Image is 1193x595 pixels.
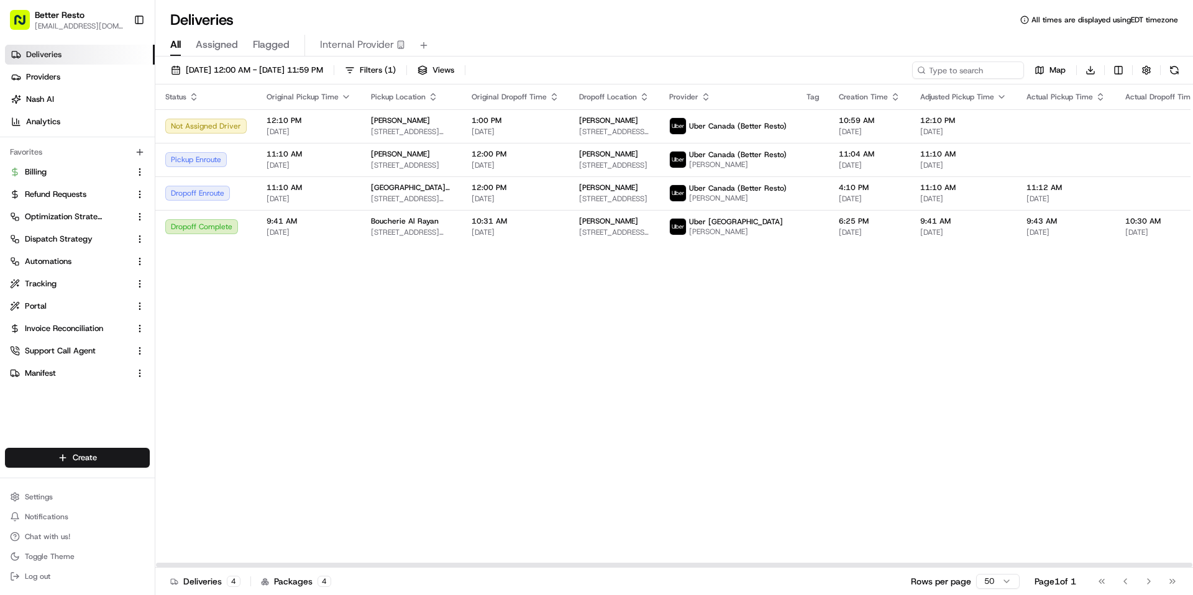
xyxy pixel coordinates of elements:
[267,116,351,125] span: 12:10 PM
[1026,183,1105,193] span: 11:12 AM
[170,10,234,30] h1: Deliveries
[472,116,559,125] span: 1:00 PM
[5,488,150,506] button: Settings
[579,92,637,102] span: Dropoff Location
[669,92,698,102] span: Provider
[689,217,783,227] span: Uber [GEOGRAPHIC_DATA]
[839,194,900,204] span: [DATE]
[472,183,559,193] span: 12:00 PM
[472,92,547,102] span: Original Dropoff Time
[25,301,47,312] span: Portal
[5,568,150,585] button: Log out
[689,121,787,131] span: Uber Canada (Better Resto)
[5,45,155,65] a: Deliveries
[10,301,130,312] a: Portal
[5,448,150,468] button: Create
[920,227,1007,237] span: [DATE]
[579,149,638,159] span: [PERSON_NAME]
[472,194,559,204] span: [DATE]
[839,227,900,237] span: [DATE]
[25,571,50,581] span: Log out
[25,211,103,222] span: Optimization Strategy
[170,37,181,52] span: All
[371,160,452,170] span: [STREET_ADDRESS]
[920,127,1007,137] span: [DATE]
[26,71,60,83] span: Providers
[5,67,155,87] a: Providers
[579,227,649,237] span: [STREET_ADDRESS][PERSON_NAME]
[10,166,130,178] a: Billing
[25,532,70,542] span: Chat with us!
[339,61,401,79] button: Filters(1)
[10,368,130,379] a: Manifest
[689,160,787,170] span: [PERSON_NAME]
[472,127,559,137] span: [DATE]
[10,323,130,334] a: Invoice Reconciliation
[920,194,1007,204] span: [DATE]
[5,296,150,316] button: Portal
[196,37,238,52] span: Assigned
[1026,216,1105,226] span: 9:43 AM
[385,65,396,76] span: ( 1 )
[5,207,150,227] button: Optimization Strategy
[689,227,783,237] span: [PERSON_NAME]
[267,194,351,204] span: [DATE]
[920,183,1007,193] span: 11:10 AM
[1026,227,1105,237] span: [DATE]
[73,452,97,463] span: Create
[839,149,900,159] span: 11:04 AM
[25,345,96,357] span: Support Call Agent
[5,508,150,525] button: Notifications
[689,183,787,193] span: Uber Canada (Better Resto)
[839,160,900,170] span: [DATE]
[186,65,323,76] span: [DATE] 12:00 AM - [DATE] 11:59 PM
[25,512,68,522] span: Notifications
[920,92,994,102] span: Adjusted Pickup Time
[25,492,53,502] span: Settings
[25,166,47,178] span: Billing
[1026,92,1093,102] span: Actual Pickup Time
[25,323,103,334] span: Invoice Reconciliation
[10,234,130,245] a: Dispatch Strategy
[253,37,290,52] span: Flagged
[25,189,86,200] span: Refund Requests
[579,127,649,137] span: [STREET_ADDRESS][PERSON_NAME]
[10,189,130,200] a: Refund Requests
[920,160,1007,170] span: [DATE]
[839,216,900,226] span: 6:25 PM
[267,127,351,137] span: [DATE]
[920,116,1007,125] span: 12:10 PM
[165,92,186,102] span: Status
[920,216,1007,226] span: 9:41 AM
[670,118,686,134] img: uber-new-logo.jpeg
[371,116,430,125] span: [PERSON_NAME]
[25,234,93,245] span: Dispatch Strategy
[5,548,150,565] button: Toggle Theme
[267,216,351,226] span: 9:41 AM
[1049,65,1066,76] span: Map
[318,576,331,587] div: 4
[5,184,150,204] button: Refund Requests
[26,94,54,105] span: Nash AI
[371,227,452,237] span: [STREET_ADDRESS][PERSON_NAME]
[472,216,559,226] span: 10:31 AM
[267,227,351,237] span: [DATE]
[5,162,150,182] button: Billing
[170,575,240,588] div: Deliveries
[670,219,686,235] img: uber-new-logo.jpeg
[25,368,56,379] span: Manifest
[267,92,339,102] span: Original Pickup Time
[5,319,150,338] button: Invoice Reconciliation
[261,575,331,588] div: Packages
[10,256,130,267] a: Automations
[5,5,129,35] button: Better Resto[EMAIL_ADDRESS][DOMAIN_NAME]
[267,183,351,193] span: 11:10 AM
[472,149,559,159] span: 12:00 PM
[579,194,649,204] span: [STREET_ADDRESS]
[579,216,638,226] span: [PERSON_NAME]
[267,160,351,170] span: [DATE]
[267,149,351,159] span: 11:10 AM
[10,345,130,357] a: Support Call Agent
[360,65,396,76] span: Filters
[5,274,150,294] button: Tracking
